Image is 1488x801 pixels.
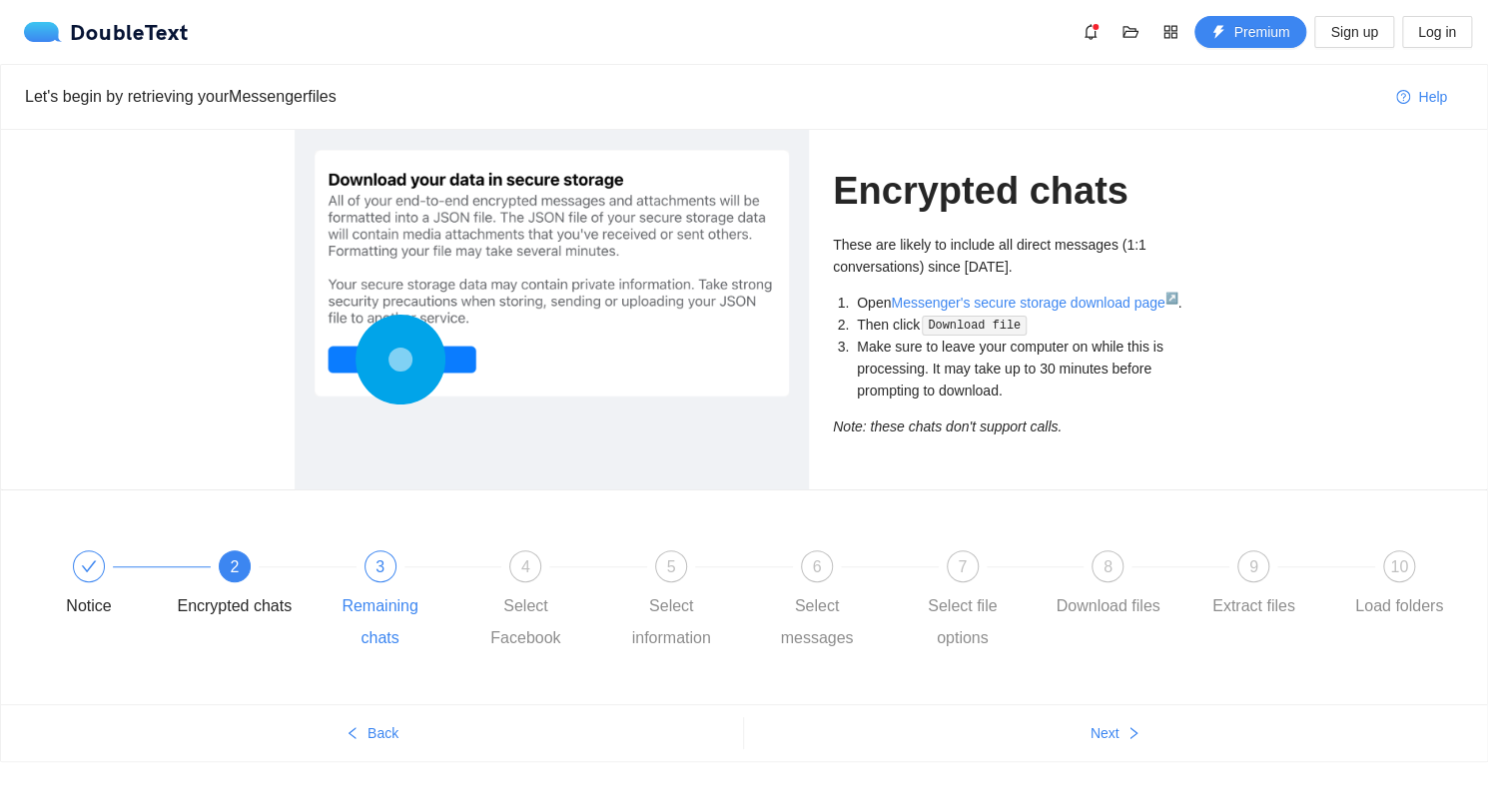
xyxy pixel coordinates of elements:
[467,550,613,654] div: 4Select Facebook
[346,726,360,742] span: left
[1165,292,1178,304] sup: ↗
[833,168,1193,215] h1: Encrypted chats
[1418,21,1456,43] span: Log in
[744,717,1487,749] button: Nextright
[323,550,468,654] div: 3Remaining chats
[1075,16,1107,48] button: bell
[1115,16,1146,48] button: folder-open
[853,314,1193,337] li: Then click
[1396,90,1410,106] span: question-circle
[853,292,1193,314] li: Open .
[1116,24,1145,40] span: folder-open
[24,22,189,42] div: DoubleText
[1355,590,1443,622] div: Load folders
[613,590,729,654] div: Select information
[958,558,967,575] span: 7
[1126,726,1140,742] span: right
[177,550,323,622] div: 2Encrypted chats
[1,717,743,749] button: leftBack
[759,550,905,654] div: 6Select messages
[230,558,239,575] span: 2
[1194,16,1306,48] button: thunderboltPremium
[25,84,1380,109] div: Let's begin by retrieving your Messenger files
[1380,81,1463,113] button: question-circleHelp
[905,550,1051,654] div: 7Select file options
[66,590,111,622] div: Notice
[1050,550,1195,622] div: 8Download files
[613,550,759,654] div: 5Select information
[31,550,177,622] div: Notice
[891,295,1177,311] a: Messenger's secure storage download page↗
[1211,25,1225,41] span: thunderbolt
[1104,558,1113,575] span: 8
[759,590,875,654] div: Select messages
[1249,558,1258,575] span: 9
[1390,558,1408,575] span: 10
[812,558,821,575] span: 6
[1056,590,1159,622] div: Download files
[1091,722,1119,744] span: Next
[1418,86,1447,108] span: Help
[1195,550,1341,622] div: 9Extract files
[24,22,189,42] a: logoDoubleText
[375,558,384,575] span: 3
[323,590,438,654] div: Remaining chats
[1233,21,1289,43] span: Premium
[1076,24,1106,40] span: bell
[1402,16,1472,48] button: Log in
[1155,24,1185,40] span: appstore
[833,418,1062,434] i: Note: these chats don't support calls.
[81,558,97,574] span: check
[1154,16,1186,48] button: appstore
[24,22,70,42] img: logo
[922,316,1026,336] code: Download file
[1330,21,1377,43] span: Sign up
[467,590,583,654] div: Select Facebook
[368,722,398,744] span: Back
[667,558,676,575] span: 5
[521,558,530,575] span: 4
[177,590,292,622] div: Encrypted chats
[1341,550,1457,622] div: 10Load folders
[1314,16,1393,48] button: Sign up
[833,234,1193,278] p: These are likely to include all direct messages (1:1 conversations) since [DATE].
[1212,590,1295,622] div: Extract files
[853,336,1193,401] li: Make sure to leave your computer on while this is processing. It may take up to 30 minutes before...
[905,590,1021,654] div: Select file options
